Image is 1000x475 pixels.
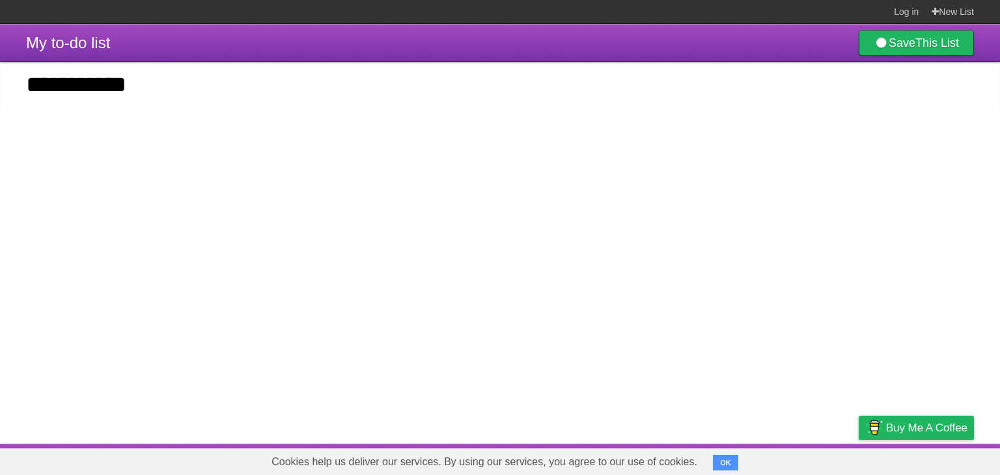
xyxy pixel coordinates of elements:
a: Terms [798,447,826,472]
a: SaveThis List [859,30,974,56]
span: Cookies help us deliver our services. By using our services, you agree to our use of cookies. [258,449,710,475]
img: Buy me a coffee [865,416,883,439]
span: My to-do list [26,34,110,51]
a: Suggest a feature [892,447,974,472]
b: This List [915,36,959,49]
a: Buy me a coffee [859,416,974,440]
a: Privacy [842,447,876,472]
a: About [686,447,713,472]
button: OK [713,455,738,470]
a: Developers [729,447,781,472]
span: Buy me a coffee [886,416,967,439]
